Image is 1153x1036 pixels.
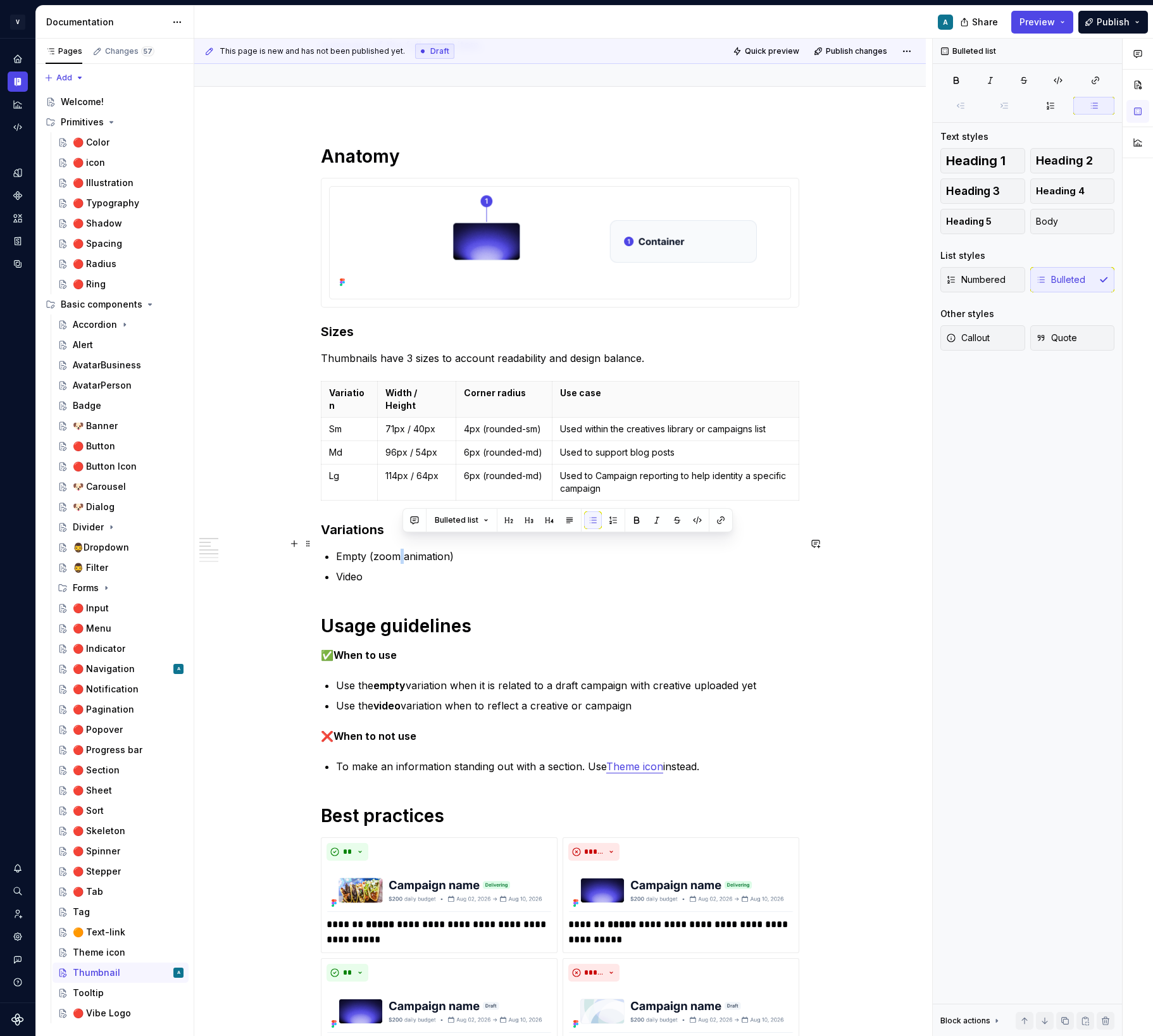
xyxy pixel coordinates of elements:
[321,615,799,637] h1: Usage guidelines
[940,325,1025,351] button: Callout
[73,541,129,554] div: 🧔‍♂️Dropdown
[73,987,104,999] div: Tooltip
[53,882,189,902] a: 🔴 Tab
[73,521,104,534] div: Divider
[464,470,544,482] p: 6px (rounded-md)
[729,42,805,60] button: Quick preview
[8,881,28,901] div: Search ⌘K
[41,294,189,315] div: Basic components
[41,92,189,112] a: Welcome!
[46,16,166,28] div: Documentation
[73,744,142,756] div: 🔴 Progress bar
[73,217,122,230] div: 🔴 Shadow
[8,94,28,115] div: Analytics
[8,858,28,878] button: Notifications
[73,399,101,412] div: Badge
[61,298,142,311] div: Basic components
[73,622,111,635] div: 🔴 Menu
[73,926,125,939] div: 🟠 Text-link
[53,274,189,294] a: 🔴 Ring
[53,416,189,436] a: 🐶 Banner
[73,723,123,736] div: 🔴 Popover
[141,46,154,56] span: 57
[435,515,478,525] span: Bulleted list
[41,92,189,1023] div: Page tree
[329,387,370,412] p: Variation
[8,927,28,947] a: Settings
[53,983,189,1003] a: Tooltip
[53,760,189,780] a: 🔴 Section
[73,946,125,959] div: Theme icon
[53,477,189,497] a: 🐶 Carousel
[73,845,120,858] div: 🔴 Spinner
[946,215,992,228] span: Heading 5
[1019,16,1055,28] span: Preview
[53,396,189,416] a: Badge
[1036,332,1077,344] span: Quote
[321,145,799,168] h1: Anatomy
[321,804,799,827] h1: Best practices
[53,639,189,659] a: 🔴 Indicator
[73,703,134,716] div: 🔴 Pagination
[329,446,370,459] p: Md
[373,679,406,692] strong: empty
[53,537,189,558] a: 🧔‍♂️Dropdown
[385,387,448,412] p: Width / Height
[53,679,189,699] a: 🔴 Notification
[73,136,109,149] div: 🔴 Color
[329,423,370,435] p: Sm
[73,683,139,696] div: 🔴 Notification
[220,46,405,56] span: This page is new and has not been published yet.
[560,446,791,459] p: Used to support blog posts
[61,96,104,108] div: Welcome!
[8,163,28,183] div: Design tokens
[336,759,799,774] p: To make an information standing out with a section. Use instead.
[73,480,126,493] div: 🐶 Carousel
[53,963,189,983] a: ThumbnailA
[73,177,134,189] div: 🔴 Illustration
[336,549,799,564] p: Empty (zoom animation)
[568,987,794,1033] img: 1fb9a355-4d89-45ae-973f-8d72a8ef280a.png
[56,73,72,83] span: Add
[940,249,985,262] div: List styles
[53,335,189,355] a: Alert
[560,387,791,399] p: Use case
[336,569,799,584] p: Video
[1036,154,1093,167] span: Heading 2
[73,804,104,817] div: 🔴 Sort
[333,649,397,661] strong: When to use
[321,521,799,539] h3: Variations
[8,185,28,206] a: Components
[53,902,189,922] a: Tag
[11,1013,24,1026] a: Supernova Logo
[53,598,189,618] a: 🔴 Input
[53,578,189,598] div: Forms
[53,780,189,801] a: 🔴 Sheet
[8,208,28,228] a: Assets
[53,942,189,963] a: Theme icon
[53,699,189,720] a: 🔴 Pagination
[8,117,28,137] div: Code automation
[8,904,28,924] a: Invite team
[940,130,988,143] div: Text styles
[321,728,799,744] p: ❌
[940,308,994,320] div: Other styles
[177,966,180,979] div: A
[940,1012,1002,1030] div: Block actions
[321,351,799,366] p: Thumbnails have 3 sizes to account readability and design balance.
[8,231,28,251] a: Storybook stories
[53,173,189,193] a: 🔴 Illustration
[954,11,1006,34] button: Share
[73,379,132,392] div: AvatarPerson
[940,178,1025,204] button: Heading 3
[53,153,189,173] a: 🔴 icon
[73,420,118,432] div: 🐶 Banner
[53,720,189,740] a: 🔴 Popover
[8,254,28,274] a: Data sources
[826,46,887,56] span: Publish changes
